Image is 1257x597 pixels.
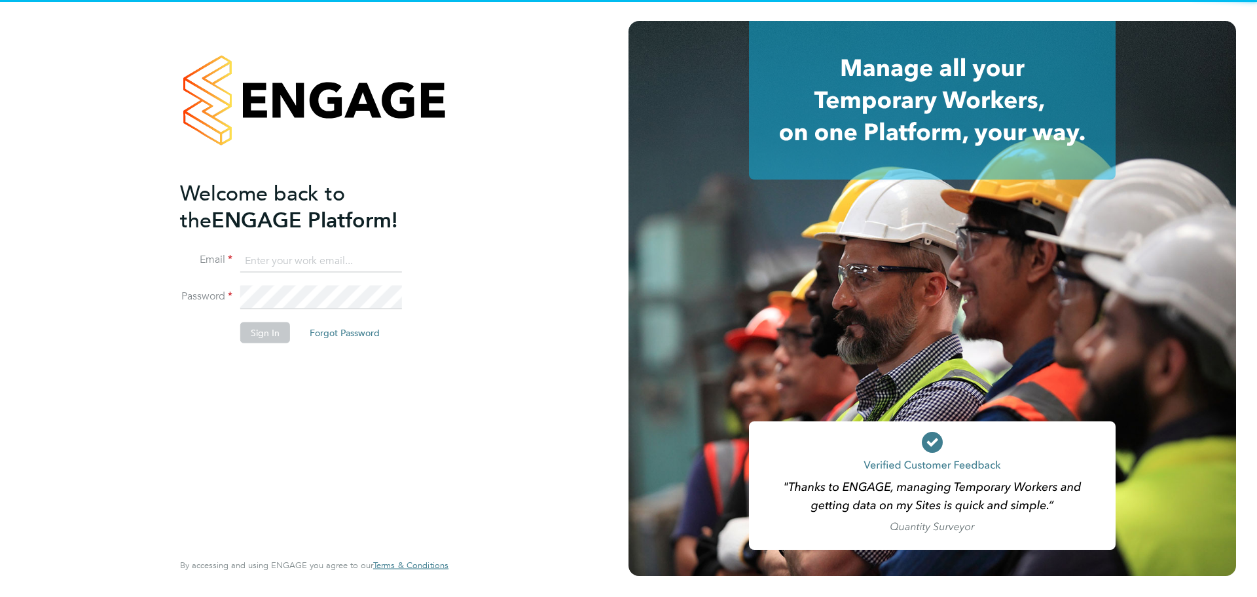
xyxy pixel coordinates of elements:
input: Enter your work email... [240,249,402,273]
h2: ENGAGE Platform! [180,180,435,233]
span: Welcome back to the [180,180,345,233]
label: Password [180,290,232,303]
button: Sign In [240,322,290,343]
label: Email [180,253,232,267]
span: Terms & Conditions [373,560,448,571]
button: Forgot Password [299,322,390,343]
span: By accessing and using ENGAGE you agree to our [180,560,448,571]
a: Terms & Conditions [373,560,448,571]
